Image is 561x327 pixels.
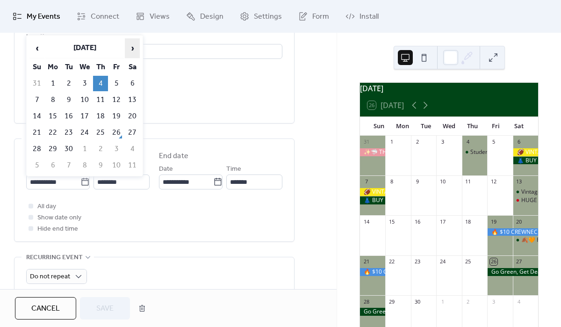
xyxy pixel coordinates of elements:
[109,59,124,75] th: Fr
[61,125,76,140] td: 23
[150,11,170,22] span: Views
[45,76,60,91] td: 1
[513,236,538,244] div: 🍂🧡 Fall Revival: Harvest Vintage Market 🍂🧡
[414,218,421,225] div: 16
[125,141,140,157] td: 4
[125,125,140,140] td: 27
[338,4,386,29] a: Install
[363,258,370,265] div: 21
[93,125,108,140] td: 25
[45,92,60,108] td: 8
[484,117,507,136] div: Fri
[29,141,44,157] td: 28
[77,141,92,157] td: 1
[125,76,140,91] td: 6
[516,178,523,185] div: 13
[490,298,497,305] div: 3
[159,164,173,175] span: Date
[363,298,370,305] div: 28
[490,178,497,185] div: 12
[462,148,487,156] div: Student Discount Day ~ 20% Off Every Thursday
[61,76,76,91] td: 2
[29,158,44,173] td: 5
[388,258,395,265] div: 22
[45,38,124,58] th: [DATE]
[125,158,140,173] td: 11
[465,138,472,145] div: 4
[15,297,76,320] button: Cancel
[77,76,92,91] td: 3
[109,92,124,108] td: 12
[45,158,60,173] td: 6
[513,157,538,165] div: 👗 BUY 1, GET 1 FREE — WOMEN’S VINTAGE SALE 👗September 6th & 7th
[125,39,139,58] span: ›
[367,117,391,136] div: Sun
[93,92,108,108] td: 11
[439,298,446,305] div: 1
[29,92,44,108] td: 7
[125,109,140,124] td: 20
[109,125,124,140] td: 26
[507,117,531,136] div: Sat
[490,138,497,145] div: 5
[363,178,370,185] div: 7
[45,141,60,157] td: 29
[360,188,385,196] div: 🏈 VINTAGE STEELERS DROP: 1,000+ PIECES 🖤💛
[414,298,421,305] div: 30
[93,59,108,75] th: Th
[37,201,56,212] span: All day
[109,141,124,157] td: 3
[388,218,395,225] div: 15
[465,218,472,225] div: 18
[125,92,140,108] td: 13
[200,11,223,22] span: Design
[61,141,76,157] td: 30
[414,117,438,136] div: Tue
[460,117,484,136] div: Thu
[414,258,421,265] div: 23
[26,31,280,43] div: Location
[438,117,461,136] div: Wed
[159,151,188,162] div: End date
[45,125,60,140] td: 22
[360,83,538,94] div: [DATE]
[513,188,538,196] div: Vintage At The Venue 🏈 🛍️
[125,59,140,75] th: Sa
[30,270,70,283] span: Do not repeat
[26,252,83,263] span: Recurring event
[91,11,119,22] span: Connect
[77,92,92,108] td: 10
[226,164,241,175] span: Time
[360,196,385,204] div: 👗 BUY 1, GET 1 FREE — WOMEN’S VINTAGE SALE 👗September 6th & 7th
[109,158,124,173] td: 10
[93,158,108,173] td: 9
[360,268,385,276] div: 🔥 $10 CREWNECK SALE + BUY 3, GET 1 FREE 🔥
[30,39,44,58] span: ‹
[29,76,44,91] td: 31
[27,11,60,22] span: My Events
[490,258,497,265] div: 26
[465,258,472,265] div: 25
[388,138,395,145] div: 1
[388,178,395,185] div: 8
[513,148,538,156] div: 🏈 VINTAGE STEELERS DROP: 1,000+ PIECES 🖤💛
[29,125,44,140] td: 21
[439,258,446,265] div: 24
[513,196,538,204] div: HUGE SWEATER & JACKET DROP 🌸
[29,59,44,75] th: Su
[516,258,523,265] div: 27
[487,228,538,236] div: 🔥 $10 CREWNECK SALE + BUY 3, GET 1 FREE 🔥
[61,158,76,173] td: 7
[93,109,108,124] td: 18
[414,178,421,185] div: 9
[291,4,336,29] a: Form
[61,92,76,108] td: 9
[77,158,92,173] td: 8
[109,76,124,91] td: 5
[93,141,108,157] td: 2
[363,138,370,145] div: 31
[516,298,523,305] div: 4
[360,308,385,316] div: Go Green, Get Deals Sale! 🌿💖
[109,109,124,124] td: 19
